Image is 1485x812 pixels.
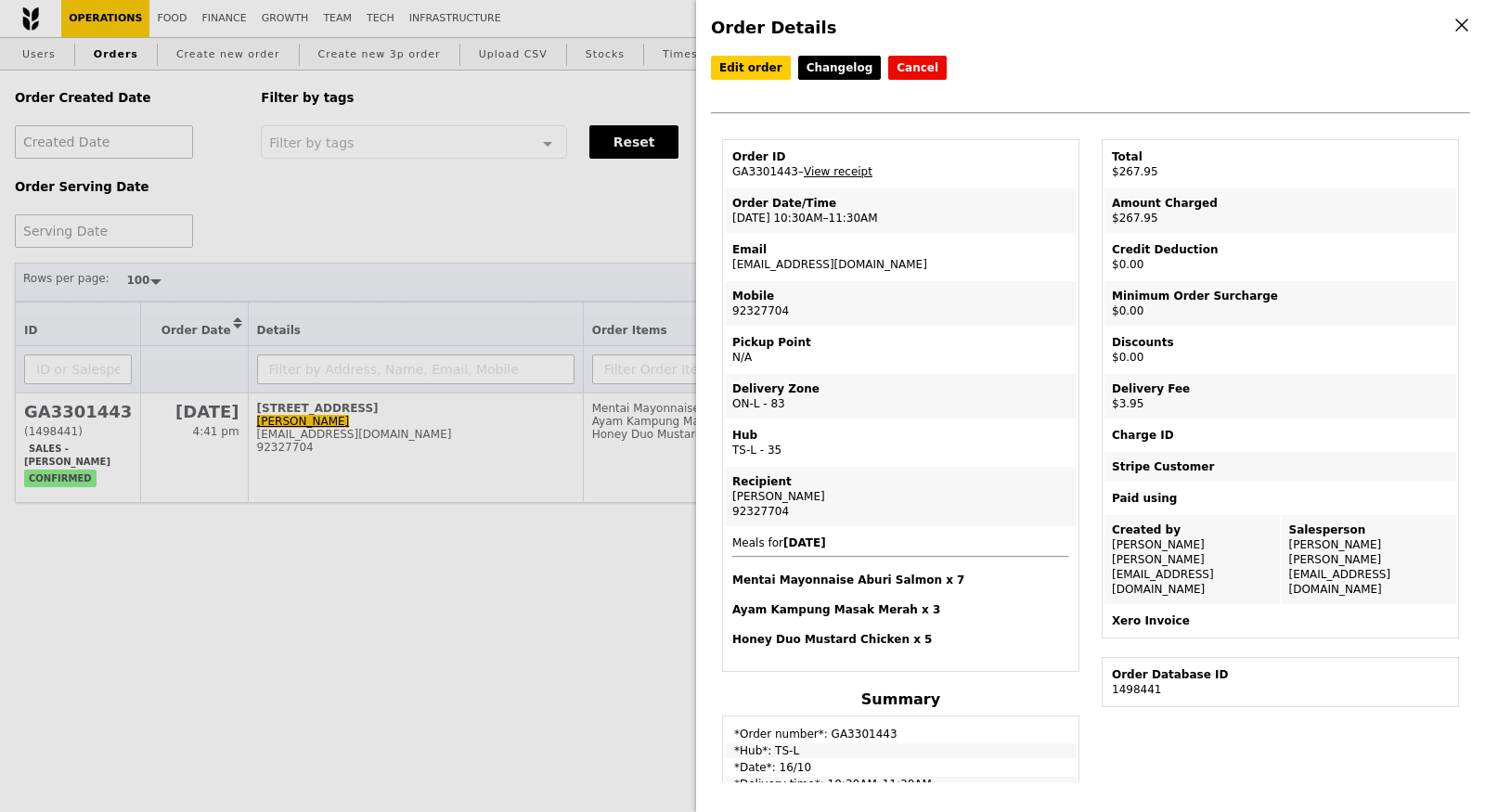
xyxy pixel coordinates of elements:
[1112,428,1449,443] div: Charge ID
[888,56,947,80] button: Cancel
[711,18,836,37] span: Order Details
[725,760,1077,775] td: *Date*: 16/10
[725,188,1077,233] td: [DATE] 10:30AM–11:30AM
[732,335,1069,350] div: Pickup Point
[1289,522,1450,537] div: Salesperson
[783,536,826,549] b: [DATE]
[732,289,1069,303] div: Mobile
[1104,374,1456,419] td: $3.95
[732,632,1069,647] h4: Honey Duo Mustard Chicken x 5
[722,690,1079,708] h4: Summary
[732,149,1069,164] div: Order ID
[732,381,1069,396] div: Delivery Zone
[732,602,1069,617] h4: Ayam Kampung Masak Merah x 3
[732,536,1069,647] span: Meals for
[725,777,1077,792] td: *Delivery time*: 10:30AM–11:30AM
[732,428,1069,443] div: Hub
[1112,149,1449,164] div: Total
[1112,335,1449,350] div: Discounts
[1112,289,1449,303] div: Minimum Order Surcharge
[725,420,1077,465] td: TS-L - 35
[1112,667,1449,682] div: Order Database ID
[725,743,1077,758] td: *Hub*: TS-L
[725,374,1077,419] td: ON-L - 83
[1104,235,1456,279] td: $0.00
[804,165,872,178] a: View receipt
[725,235,1077,279] td: [EMAIL_ADDRESS][DOMAIN_NAME]
[1282,515,1457,604] td: [PERSON_NAME] [PERSON_NAME][EMAIL_ADDRESS][DOMAIN_NAME]
[1104,281,1456,326] td: $0.00
[798,165,804,178] span: –
[732,504,1069,519] div: 92327704
[1112,242,1449,257] div: Credit Deduction
[1104,660,1456,704] td: 1498441
[1112,613,1449,628] div: Xero Invoice
[725,718,1077,741] td: *Order number*: GA3301443
[725,328,1077,372] td: N/A
[798,56,882,80] a: Changelog
[732,489,1069,504] div: [PERSON_NAME]
[1112,381,1449,396] div: Delivery Fee
[1112,522,1272,537] div: Created by
[1112,196,1449,211] div: Amount Charged
[732,573,1069,587] h4: Mentai Mayonnaise Aburi Salmon x 7
[1104,515,1280,604] td: [PERSON_NAME] [PERSON_NAME][EMAIL_ADDRESS][DOMAIN_NAME]
[725,281,1077,326] td: 92327704
[1104,142,1456,187] td: $267.95
[1104,328,1456,372] td: $0.00
[1104,188,1456,233] td: $267.95
[1112,459,1449,474] div: Stripe Customer
[725,142,1077,187] td: GA3301443
[711,56,791,80] a: Edit order
[732,474,1069,489] div: Recipient
[732,196,1069,211] div: Order Date/Time
[732,242,1069,257] div: Email
[1112,491,1449,506] div: Paid using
